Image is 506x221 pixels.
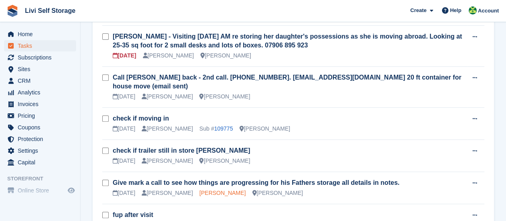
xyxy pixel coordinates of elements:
div: [DATE] [113,157,135,165]
div: [DATE] [113,189,135,197]
a: menu [4,63,76,75]
span: Create [410,6,426,14]
div: [PERSON_NAME] [240,125,290,133]
a: [PERSON_NAME] [199,190,246,196]
span: Capital [18,157,66,168]
span: Analytics [18,87,66,98]
a: menu [4,75,76,86]
span: CRM [18,75,66,86]
a: menu [4,133,76,145]
div: [PERSON_NAME] [142,157,193,165]
span: Help [450,6,461,14]
span: Protection [18,133,66,145]
a: Call [PERSON_NAME] back - 2nd call. [PHONE_NUMBER]. [EMAIL_ADDRESS][DOMAIN_NAME] 20 ft container ... [113,74,461,90]
span: Account [478,7,499,15]
a: menu [4,110,76,121]
img: Alex Handyside [469,6,477,14]
span: Online Store [18,185,66,196]
a: Give mark a call to see how things are progressing for his Fathers storage all details in notes. [113,179,399,186]
div: [PERSON_NAME] [199,92,250,101]
a: Livi Self Storage [22,4,78,17]
a: menu [4,40,76,51]
span: Pricing [18,110,66,121]
span: Sites [18,63,66,75]
a: check if moving in [113,115,169,122]
a: menu [4,87,76,98]
div: [PERSON_NAME] [142,125,193,133]
div: [DATE] [113,92,135,101]
a: menu [4,157,76,168]
a: menu [4,29,76,40]
div: [PERSON_NAME] [143,51,194,60]
div: [DATE] [113,51,136,60]
span: Subscriptions [18,52,66,63]
a: menu [4,52,76,63]
span: Tasks [18,40,66,51]
div: [DATE] [113,125,135,133]
a: 109775 [214,125,233,132]
a: menu [4,98,76,110]
div: Sub # [199,125,233,133]
div: [PERSON_NAME] [142,92,193,101]
a: [PERSON_NAME] - Visiting [DATE] AM re storing her daughter's possessions as she is moving abroad.... [113,33,462,49]
a: check if trailer still in store [PERSON_NAME] [113,147,250,154]
span: Home [18,29,66,40]
span: Settings [18,145,66,156]
span: Coupons [18,122,66,133]
a: menu [4,185,76,196]
a: menu [4,122,76,133]
div: [PERSON_NAME] [142,189,193,197]
img: stora-icon-8386f47178a22dfd0bd8f6a31ec36ba5ce8667c1dd55bd0f319d3a0aa187defe.svg [6,5,19,17]
span: Storefront [7,175,80,183]
a: Preview store [66,186,76,195]
span: Invoices [18,98,66,110]
div: [PERSON_NAME] [252,189,303,197]
a: menu [4,145,76,156]
div: [PERSON_NAME] [200,51,251,60]
div: [PERSON_NAME] [199,157,250,165]
a: fup after visit [113,211,153,218]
